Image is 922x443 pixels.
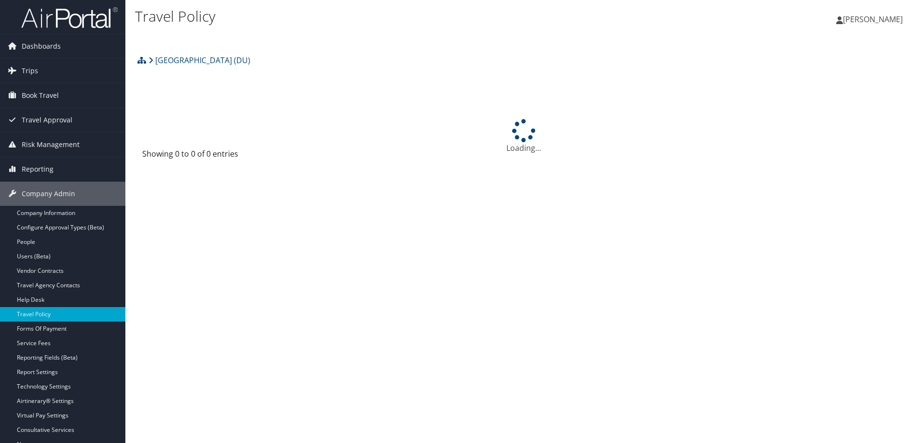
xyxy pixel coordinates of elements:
[22,83,59,107] span: Book Travel
[149,51,250,70] a: [GEOGRAPHIC_DATA] (DU)
[22,182,75,206] span: Company Admin
[142,148,322,164] div: Showing 0 to 0 of 0 entries
[22,59,38,83] span: Trips
[22,108,72,132] span: Travel Approval
[22,34,61,58] span: Dashboards
[836,5,912,34] a: [PERSON_NAME]
[21,6,118,29] img: airportal-logo.png
[22,157,54,181] span: Reporting
[135,6,653,27] h1: Travel Policy
[843,14,903,25] span: [PERSON_NAME]
[135,119,912,154] div: Loading...
[22,133,80,157] span: Risk Management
